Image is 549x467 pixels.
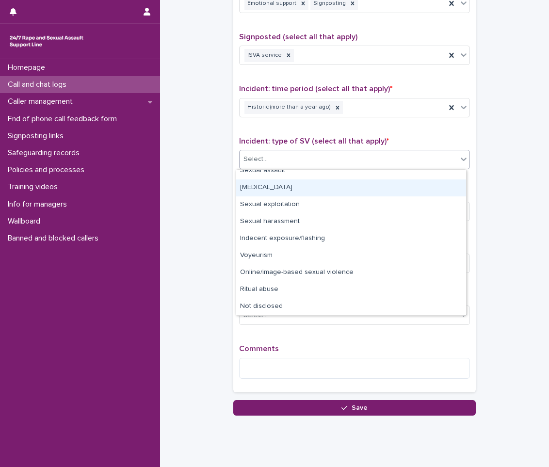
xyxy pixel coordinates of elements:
[239,85,392,93] span: Incident: time period (select all that apply)
[4,148,87,158] p: Safeguarding records
[243,154,268,164] div: Select...
[239,345,279,353] span: Comments
[244,49,283,62] div: ISVA service
[233,400,476,416] button: Save
[4,63,53,72] p: Homepage
[4,131,71,141] p: Signposting links
[236,281,466,298] div: Ritual abuse
[4,97,81,106] p: Caller management
[236,179,466,196] div: Child sexual abuse
[239,33,357,41] span: Signposted (select all that apply)
[4,234,106,243] p: Banned and blocked callers
[236,230,466,247] div: Indecent exposure/flashing
[236,196,466,213] div: Sexual exploitation
[236,247,466,264] div: Voyeurism
[236,298,466,315] div: Not disclosed
[236,162,466,179] div: Sexual assault
[4,200,75,209] p: Info for managers
[4,182,65,192] p: Training videos
[239,137,389,145] span: Incident: type of SV (select all that apply)
[236,213,466,230] div: Sexual harassment
[236,264,466,281] div: Online/image-based sexual violence
[8,32,85,51] img: rhQMoQhaT3yELyF149Cw
[4,165,92,175] p: Policies and processes
[244,101,332,114] div: Historic (more than a year ago)
[352,404,368,411] span: Save
[4,217,48,226] p: Wallboard
[4,80,74,89] p: Call and chat logs
[4,114,125,124] p: End of phone call feedback form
